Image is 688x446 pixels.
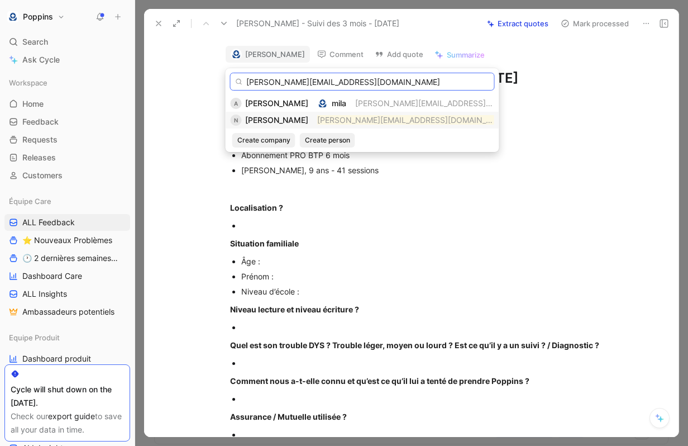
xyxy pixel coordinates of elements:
[245,98,308,108] span: [PERSON_NAME]
[231,115,242,126] div: N
[305,135,350,146] span: Create person
[332,98,346,108] span: mila
[231,98,242,109] div: A
[355,98,549,108] span: [PERSON_NAME][EMAIL_ADDRESS][DOMAIN_NAME]
[230,73,495,91] input: Search...
[300,133,355,148] button: Create person
[317,98,328,109] img: logo
[237,135,290,146] span: Create company
[317,115,511,125] mark: [PERSON_NAME][EMAIL_ADDRESS][DOMAIN_NAME]
[245,115,308,125] span: [PERSON_NAME]
[232,133,295,148] button: Create company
